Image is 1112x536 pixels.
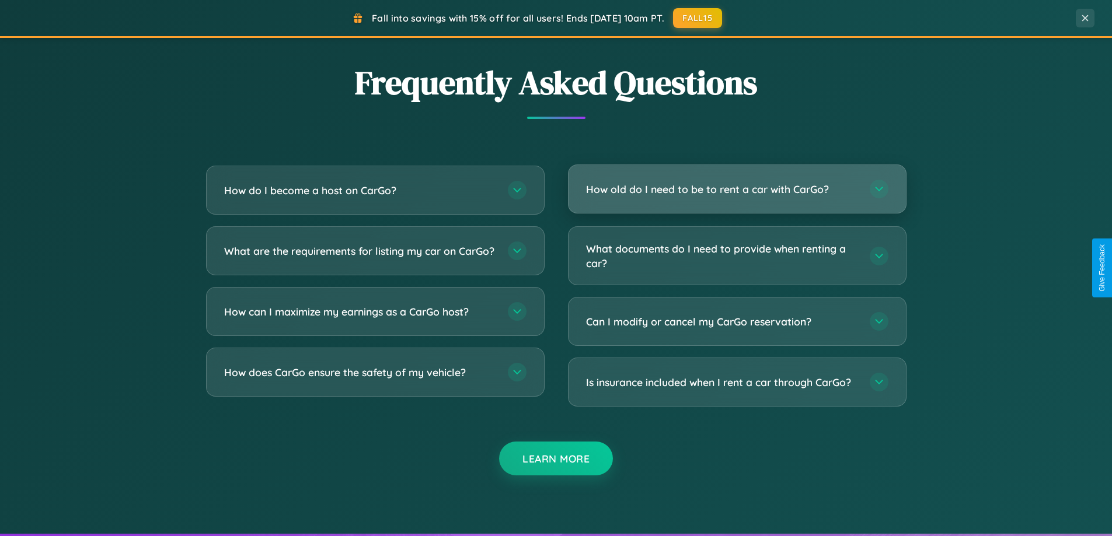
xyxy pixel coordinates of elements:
div: Give Feedback [1098,244,1106,292]
h3: Can I modify or cancel my CarGo reservation? [586,314,858,329]
h3: How old do I need to be to rent a car with CarGo? [586,182,858,197]
button: FALL15 [673,8,722,28]
span: Fall into savings with 15% off for all users! Ends [DATE] 10am PT. [372,12,664,24]
button: Learn More [499,442,613,475]
h3: How does CarGo ensure the safety of my vehicle? [224,365,496,380]
h3: What are the requirements for listing my car on CarGo? [224,244,496,258]
h2: Frequently Asked Questions [206,60,907,105]
h3: Is insurance included when I rent a car through CarGo? [586,375,858,390]
h3: How do I become a host on CarGo? [224,183,496,198]
h3: What documents do I need to provide when renting a car? [586,241,858,270]
h3: How can I maximize my earnings as a CarGo host? [224,304,496,319]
